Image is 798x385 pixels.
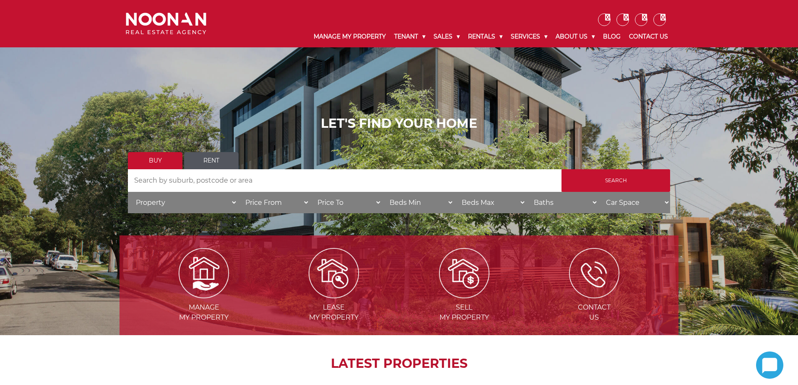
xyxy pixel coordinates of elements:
img: Lease my property [309,248,359,298]
span: Contact Us [530,302,658,323]
input: Search [561,169,670,192]
img: Noonan Real Estate Agency [126,13,206,35]
a: Buy [128,152,182,169]
img: Sell my property [439,248,489,298]
a: Managemy Property [140,269,268,321]
a: Sales [429,26,464,47]
a: Sellmy Property [400,269,528,321]
a: Blog [599,26,625,47]
span: Manage my Property [140,302,268,323]
img: Manage my Property [179,248,229,298]
a: Tenant [390,26,429,47]
a: Contact Us [625,26,672,47]
a: Manage My Property [309,26,390,47]
a: About Us [551,26,599,47]
img: ICONS [569,248,619,298]
a: Leasemy Property [270,269,398,321]
a: ContactUs [530,269,658,321]
h1: LET'S FIND YOUR HOME [128,116,670,131]
a: Services [507,26,551,47]
h2: LATEST PROPERTIES [140,356,658,371]
input: Search by suburb, postcode or area [128,169,561,192]
a: Rent [184,152,239,169]
span: Sell my Property [400,302,528,323]
a: Rentals [464,26,507,47]
span: Lease my Property [270,302,398,323]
